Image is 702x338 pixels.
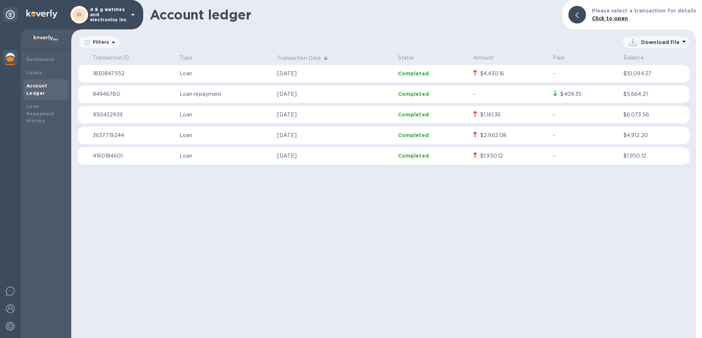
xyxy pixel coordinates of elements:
p: 3637719244 [93,132,174,139]
p: Transaction ID [93,54,174,62]
div: $1,950.12 [480,152,503,160]
p: [DATE] [277,70,392,78]
p: - [553,152,617,160]
p: 4160184601 [93,152,174,160]
p: 950432939 [93,111,174,119]
p: Loan [180,152,272,160]
div: $4,430.16 [480,70,504,78]
span: Transaction Date [277,54,330,62]
p: Amount [473,54,547,62]
p: 1830847552 [93,70,174,78]
b: Dashboard [26,57,54,62]
p: [DATE] [277,152,392,160]
p: [DATE] [277,90,392,98]
b: Loan Repayment History [26,104,55,124]
p: d & g watches and electronics inc [90,7,127,22]
p: $1,950.12 [623,152,687,160]
p: Completed [398,90,467,98]
div: $1,161.36 [480,111,501,119]
p: Download file [641,39,680,46]
b: Account Ledger [26,83,47,96]
p: [DATE] [277,111,392,119]
p: 84946760 [93,90,174,98]
p: Completed [398,152,467,159]
p: $10,094.37 [623,70,687,78]
img: Logo [26,10,57,18]
p: Completed [398,132,467,139]
p: - [553,132,617,139]
div: $2,962.08 [480,132,506,139]
p: Loan repayment [180,90,272,98]
p: [DATE] [277,132,392,139]
b: Click to open [592,15,628,21]
p: Type [180,54,272,62]
p: - [553,70,617,78]
h1: Account ledger [150,7,557,22]
b: Please select a transaction for details [592,8,696,14]
p: $5,664.21 [623,90,687,98]
div: Unpin categories [3,7,18,22]
p: Status [398,54,467,62]
b: DI [77,12,82,17]
p: Paid [553,54,617,62]
div: $409.35 [560,90,582,98]
p: $6,073.56 [623,111,687,119]
p: Balance [623,54,687,62]
p: Loan [180,132,272,139]
p: Completed [398,70,467,77]
b: Loans [26,70,42,75]
p: Transaction Date [277,54,321,62]
p: - [553,111,617,119]
p: Loan [180,111,272,119]
p: Completed [398,111,467,118]
p: Filters [90,39,109,45]
p: - [473,90,547,98]
p: Loan [180,70,272,78]
p: $4,912.20 [623,132,687,139]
